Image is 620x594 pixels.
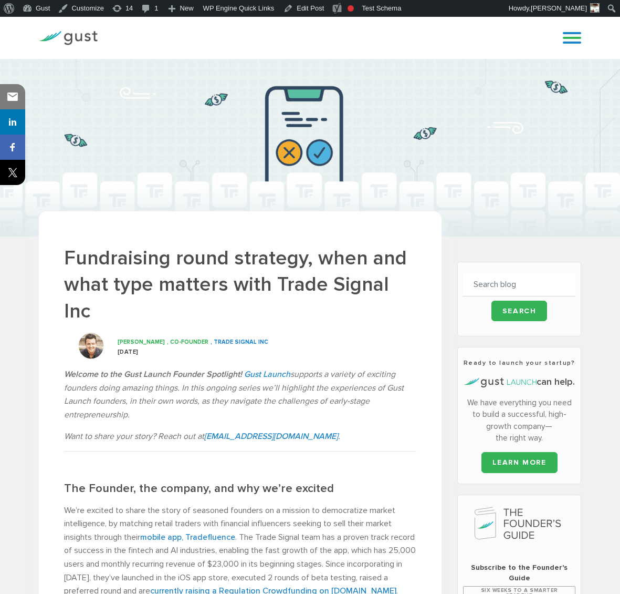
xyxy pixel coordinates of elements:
a: [EMAIL_ADDRESS][DOMAIN_NAME] [204,431,338,441]
span: [DATE] [118,349,139,355]
em: supports a variety of exciting founders doing amazing things. In this ongoing series we’ll highli... [64,369,404,419]
span: , CO-FOUNDER [167,339,208,345]
a: Gust Launch [244,369,290,379]
em: Want to share your story? Reach out at . [64,431,340,441]
a: mobile app, Tradefluence [140,532,235,542]
span: , TRADE SIGNAL INC [211,339,268,345]
div: Focus keyphrase not set [348,5,354,12]
h1: Fundraising round strategy, when and what type matters with Trade Signal Inc [64,245,416,325]
h2: The Founder, the company, and why we’re excited [64,482,416,496]
span: [PERSON_NAME] [531,4,587,12]
input: Search blog [463,273,575,296]
a: LEARN MORE [481,452,558,473]
strong: Welcome to the Gust Launch Founder Spotlight! [64,369,242,379]
span: [PERSON_NAME] [118,339,165,345]
input: Search [491,301,548,321]
img: Gust Logo [39,31,98,45]
h3: Ready to launch your startup? [463,358,575,367]
span: Subscribe to the Founder's Guide [463,562,575,583]
p: We have everything you need to build a successful, high-growth company—the right way. [463,397,575,444]
h4: can help. [463,375,575,389]
img: Conrad Smith [78,333,104,359]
